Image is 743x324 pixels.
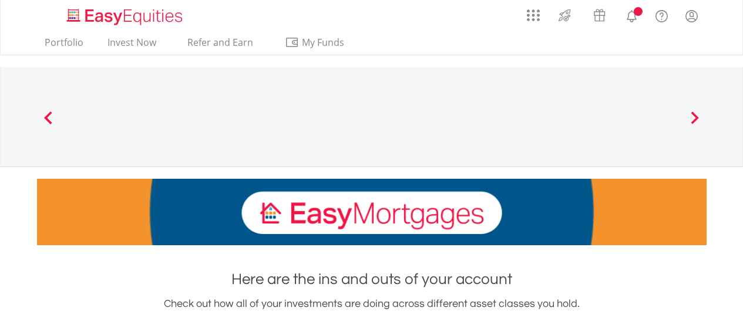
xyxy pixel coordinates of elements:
[37,269,707,290] h1: Here are the ins and outs of your account
[176,36,265,55] a: Refer and Earn
[37,179,707,245] img: EasyMortage Promotion Banner
[527,9,540,22] img: grid-menu-icon.svg
[647,3,677,26] a: FAQ's and Support
[187,36,253,49] span: Refer and Earn
[519,3,547,22] a: AppsGrid
[590,6,609,25] img: vouchers-v2.svg
[62,3,187,26] a: Home page
[677,3,707,29] a: My Profile
[555,6,574,25] img: thrive-v2.svg
[582,3,617,25] a: Vouchers
[65,7,187,26] img: EasyEquities_Logo.png
[103,36,161,55] a: Invest Now
[617,3,647,26] a: Notifications
[285,35,362,50] span: My Funds
[40,36,88,55] a: Portfolio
